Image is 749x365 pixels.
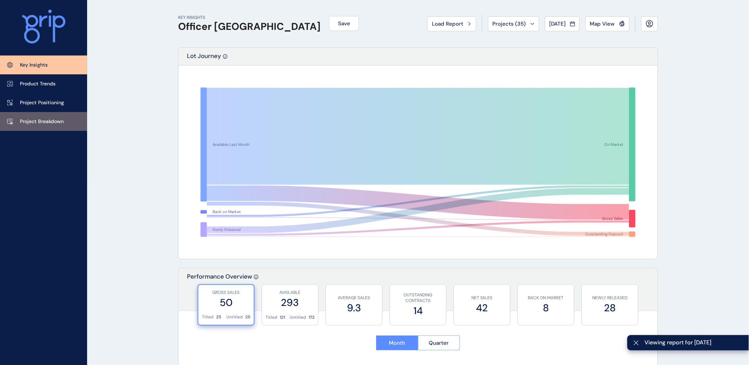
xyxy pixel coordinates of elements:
[521,295,571,301] p: BACK ON MARKET
[585,301,635,315] label: 28
[545,16,580,31] button: [DATE]
[488,16,539,31] button: Projects (35)
[427,16,476,31] button: Load Report
[20,118,64,125] p: Project Breakdown
[266,296,315,310] label: 293
[590,20,615,27] span: Map View
[458,301,507,315] label: 42
[20,99,64,106] p: Project Positioning
[20,80,55,88] p: Product Trends
[309,314,315,321] p: 172
[645,339,743,347] span: Viewing report for [DATE]
[330,295,379,301] p: AVERAGE SALES
[418,335,460,350] button: Quarter
[329,16,359,31] button: Save
[266,314,277,321] p: Titled
[585,16,630,31] button: Map View
[187,52,221,65] p: Lot Journey
[280,314,285,321] p: 121
[432,20,463,27] span: Load Report
[429,339,449,347] span: Quarter
[202,296,250,310] label: 50
[202,314,214,320] p: Titled
[226,314,243,320] p: Untitled
[394,304,443,318] label: 14
[20,62,48,69] p: Key Insights
[493,20,526,27] span: Projects ( 35 )
[178,15,321,21] p: KEY INSIGHTS
[458,295,507,301] p: NET SALES
[585,295,635,301] p: NEWLY RELEASED
[216,314,221,320] p: 25
[376,335,418,350] button: Month
[290,314,306,321] p: Untitled
[389,339,405,347] span: Month
[394,292,443,304] p: OUTSTANDING CONTRACTS
[330,301,379,315] label: 9.3
[550,20,566,27] span: [DATE]
[245,314,250,320] p: 25
[338,20,350,27] span: Save
[178,21,321,33] h1: Officer [GEOGRAPHIC_DATA]
[521,301,571,315] label: 8
[266,290,315,296] p: AVAILABLE
[202,290,250,296] p: GROSS SALES
[187,273,252,311] p: Performance Overview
